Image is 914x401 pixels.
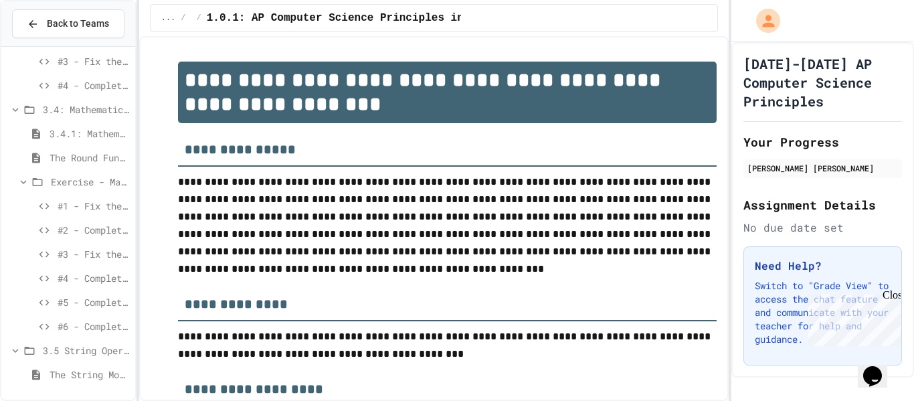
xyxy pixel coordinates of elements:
h2: Assignment Details [743,195,902,214]
span: #2 - Complete the Code (Easy) [58,223,130,237]
span: 3.5 String Operators [43,343,130,357]
span: ... [161,13,176,23]
span: #4 - Complete the Code (Medium) [58,78,130,92]
span: #3 - Fix the Code (Medium) [58,54,130,68]
span: #4 - Complete the Code (Medium) [58,271,130,285]
div: No due date set [743,220,902,236]
div: [PERSON_NAME] [PERSON_NAME] [747,162,898,174]
span: #1 - Fix the Code (Easy) [58,199,130,213]
span: #6 - Complete the Code (Hard) [58,319,130,333]
div: My Account [742,5,784,36]
span: 1.0.1: AP Computer Science Principles in Python Course Syllabus [207,10,612,26]
div: Chat with us now!Close [5,5,92,85]
span: 3.4: Mathematical Operators [43,102,130,116]
span: The String Module [50,368,130,382]
p: Switch to "Grade View" to access the chat feature and communicate with your teacher for help and ... [755,279,891,346]
span: 3.4.1: Mathematical Operators [50,127,130,141]
h1: [DATE]-[DATE] AP Computer Science Principles [743,54,902,110]
span: Exercise - Mathematical Operators [51,175,130,189]
iframe: chat widget [803,289,901,346]
span: / [181,13,185,23]
span: #3 - Fix the Code (Medium) [58,247,130,261]
span: Back to Teams [47,17,109,31]
iframe: chat widget [858,347,901,388]
span: / [197,13,201,23]
span: #5 - Complete the Code (Hard) [58,295,130,309]
h2: Your Progress [743,133,902,151]
h3: Need Help? [755,258,891,274]
button: Back to Teams [12,9,124,38]
span: The Round Function [50,151,130,165]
